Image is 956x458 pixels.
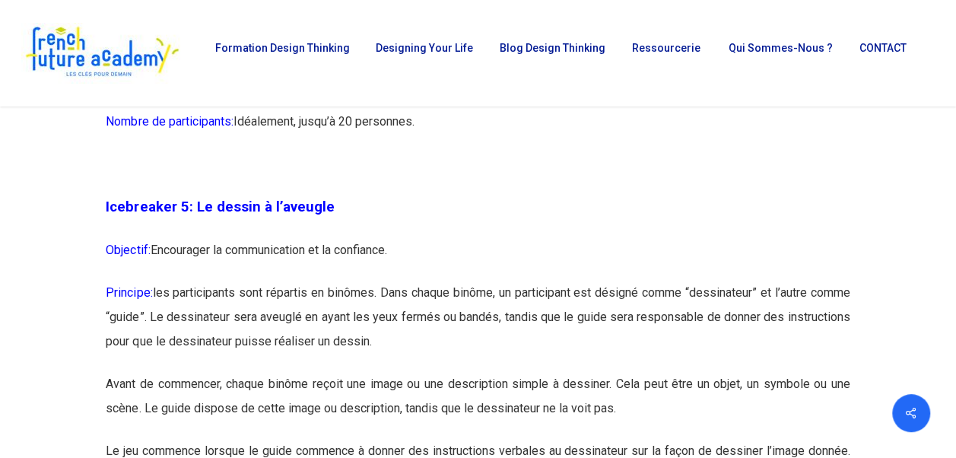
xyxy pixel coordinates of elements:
a: CONTACT [852,43,912,64]
p: Avant de commencer, chaque binôme reçoit une image ou une description simple à dessiner. Cela peu... [106,372,850,439]
a: Qui sommes-nous ? [721,43,837,64]
span: Designing Your Life [376,42,473,54]
span: Icebreaker 5: Le dessin à l’aveugle [106,199,334,215]
p: Idéalement, jusqu’à 20 personnes. [106,110,850,152]
img: French Future Academy [21,23,182,84]
span: Qui sommes-nous ? [729,42,833,54]
span: CONTACT [859,42,907,54]
span: Principe: [106,285,152,300]
a: Formation Design Thinking [208,43,353,64]
span: Ressourcerie [632,42,700,54]
a: Ressourcerie [624,43,705,64]
p: les participants sont répartis en binômes. Dans chaque binôme, un participant est désigné comme “... [106,281,850,372]
span: Objectif: [106,243,150,257]
a: Designing Your Life [368,43,477,64]
span: Blog Design Thinking [500,42,605,54]
span: Nombre de participants: [106,114,233,129]
a: Blog Design Thinking [492,43,609,64]
span: Formation Design Thinking [215,42,350,54]
p: Encourager la communication et la confiance. [106,238,850,281]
